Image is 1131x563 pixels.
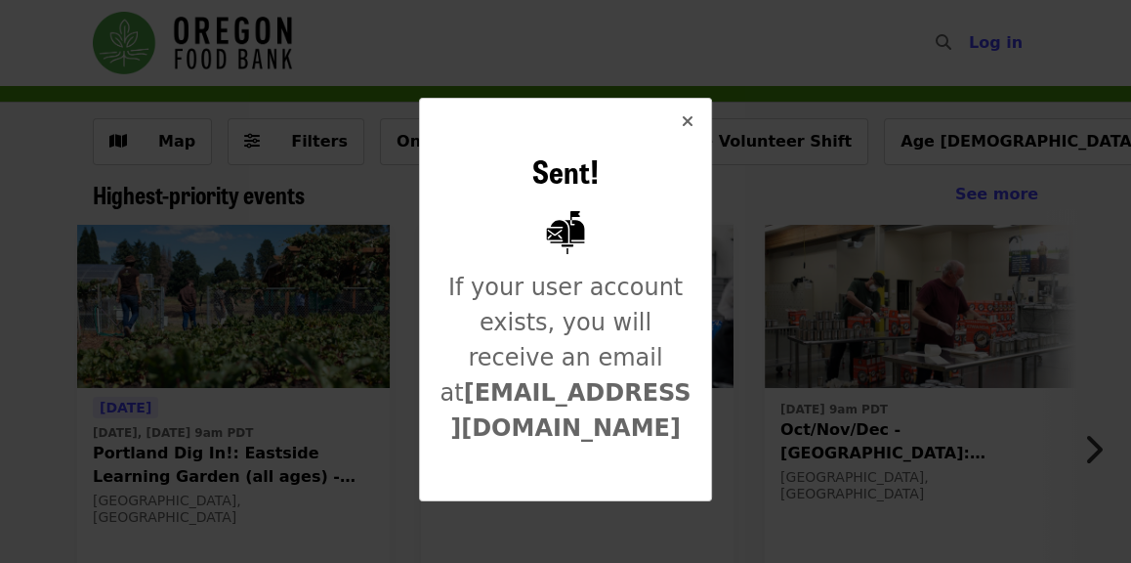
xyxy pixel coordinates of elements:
span: Sent! [532,148,599,194]
strong: [EMAIL_ADDRESS][DOMAIN_NAME] [450,379,691,442]
img: Mailbox with letter inside [528,195,603,270]
span: If your user account exists, you will receive an email at [440,274,691,442]
button: Close [664,99,711,146]
i: times icon [682,112,693,131]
